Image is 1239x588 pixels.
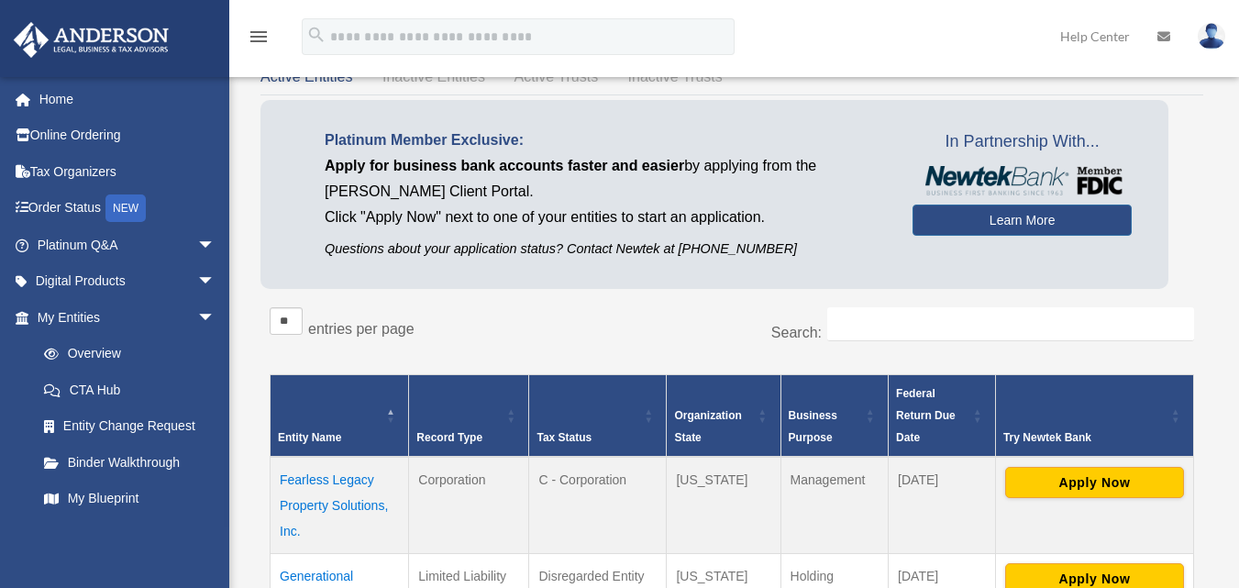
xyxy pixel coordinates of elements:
a: My Blueprint [26,481,234,517]
td: [US_STATE] [667,457,780,554]
a: Tax Organizers [13,153,243,190]
a: menu [248,32,270,48]
span: arrow_drop_down [197,263,234,301]
th: Federal Return Due Date: Activate to sort [889,375,996,458]
a: Order StatusNEW [13,190,243,227]
div: NEW [105,194,146,222]
th: Tax Status: Activate to sort [529,375,667,458]
a: My Entitiesarrow_drop_down [13,299,234,336]
a: Platinum Q&Aarrow_drop_down [13,227,243,263]
button: Apply Now [1005,467,1184,498]
label: entries per page [308,321,415,337]
p: Platinum Member Exclusive: [325,128,885,153]
span: Tax Status [537,431,592,444]
span: Entity Name [278,431,341,444]
th: Entity Name: Activate to invert sorting [271,375,409,458]
span: Apply for business bank accounts faster and easier [325,158,684,173]
td: Corporation [409,457,529,554]
a: Tax Due Dates [26,516,234,553]
a: Online Ordering [13,117,243,154]
th: Try Newtek Bank : Activate to sort [995,375,1193,458]
label: Search: [771,325,822,340]
td: Fearless Legacy Property Solutions, Inc. [271,457,409,554]
span: Federal Return Due Date [896,387,956,444]
a: Entity Change Request [26,408,234,445]
img: Anderson Advisors Platinum Portal [8,22,174,58]
i: menu [248,26,270,48]
a: Home [13,81,243,117]
a: Digital Productsarrow_drop_down [13,263,243,300]
td: [DATE] [889,457,996,554]
a: Learn More [913,205,1132,236]
td: Management [780,457,889,554]
i: search [306,25,326,45]
a: Overview [26,336,225,372]
a: CTA Hub [26,372,234,408]
span: Business Purpose [789,409,837,444]
img: User Pic [1198,23,1225,50]
p: by applying from the [PERSON_NAME] Client Portal. [325,153,885,205]
span: arrow_drop_down [197,227,234,264]
a: Binder Walkthrough [26,444,234,481]
span: In Partnership With... [913,128,1132,157]
th: Business Purpose: Activate to sort [780,375,889,458]
img: NewtekBankLogoSM.png [922,166,1123,195]
th: Record Type: Activate to sort [409,375,529,458]
span: Organization State [674,409,741,444]
p: Click "Apply Now" next to one of your entities to start an application. [325,205,885,230]
td: C - Corporation [529,457,667,554]
span: arrow_drop_down [197,299,234,337]
p: Questions about your application status? Contact Newtek at [PHONE_NUMBER] [325,238,885,261]
th: Organization State: Activate to sort [667,375,780,458]
div: Try Newtek Bank [1003,427,1166,449]
span: Record Type [416,431,482,444]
